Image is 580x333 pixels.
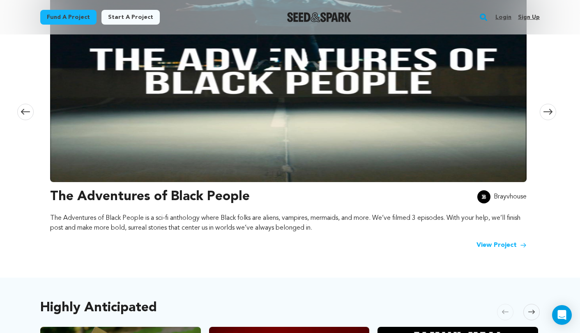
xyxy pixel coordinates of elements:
a: Fund a project [40,10,97,25]
a: View Project [476,240,527,250]
img: Seed&Spark Logo Dark Mode [287,12,352,22]
p: Brayvhouse [494,192,527,202]
a: Start a project [101,10,160,25]
a: Seed&Spark Homepage [287,12,352,22]
a: Sign up [518,11,540,24]
div: Open Intercom Messenger [552,305,572,325]
h3: The Adventures of Black People [50,187,250,207]
a: Login [495,11,511,24]
img: 66b312189063c2cc.jpg [477,190,490,203]
p: The Adventures of Black People is a sci-fi anthology where Black folks are aliens, vampires, merm... [50,213,527,233]
h2: Highly Anticipated [40,302,157,314]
